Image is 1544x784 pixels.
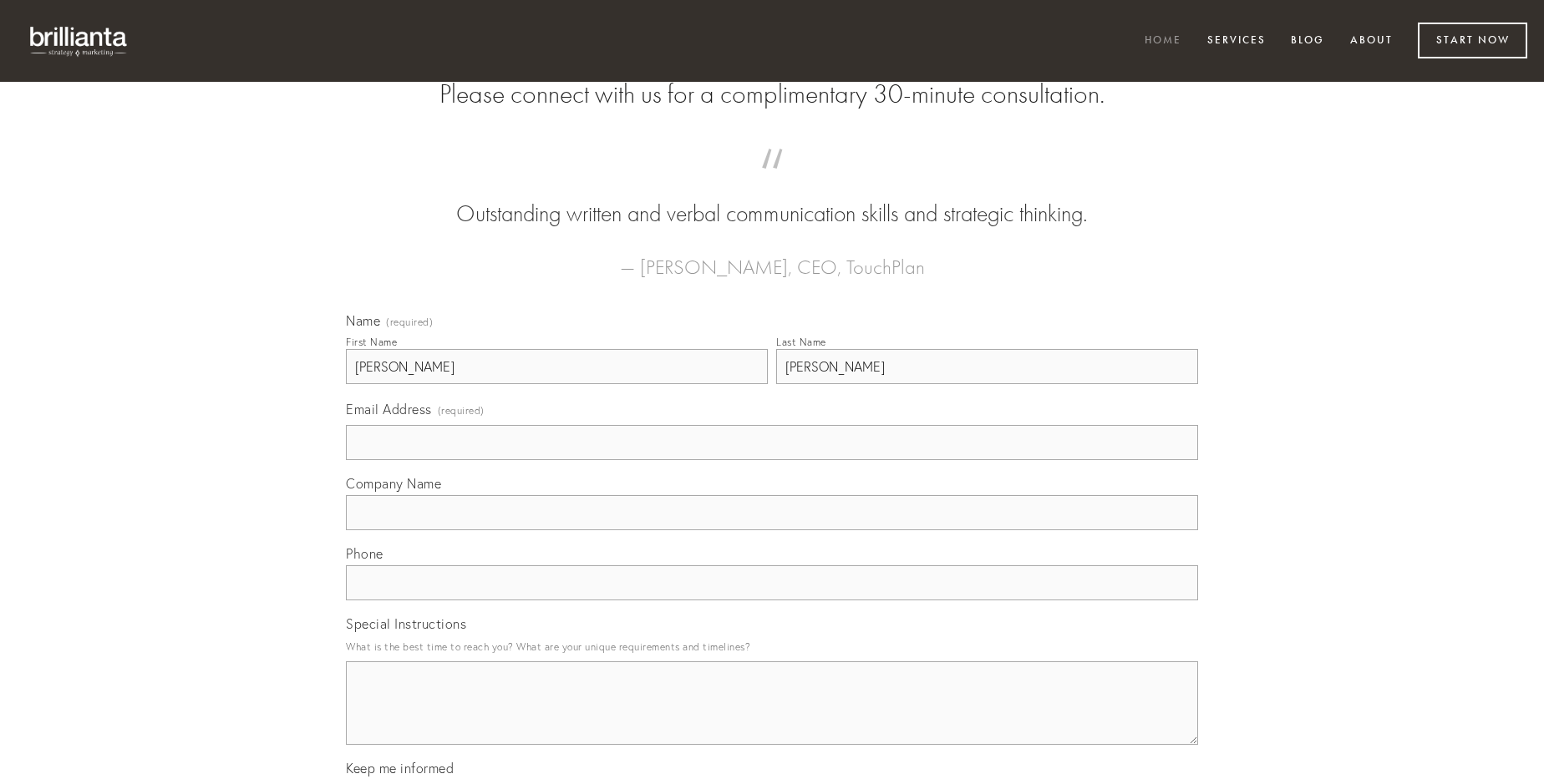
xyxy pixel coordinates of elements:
[1280,28,1335,55] a: Blog
[346,635,1198,658] p: What is the best time to reach you? What are your unique requirements and timelines?
[346,78,1198,110] h2: Please connect with us for a complimentary 30-minute consultation.
[776,336,826,348] div: Last Name
[373,165,1171,230] blockquote: Outstanding written and verbal communication skills and strategic thinking.
[1134,28,1192,55] a: Home
[346,475,441,492] span: Company Name
[438,399,485,422] span: (required)
[346,545,383,562] span: Phone
[386,317,433,327] span: (required)
[1339,28,1404,55] a: About
[346,401,432,417] span: Email Address
[1418,23,1527,58] a: Start Now
[346,336,397,348] div: First Name
[17,17,142,65] img: brillianta - research, strategy, marketing
[373,230,1171,284] figcaption: — [PERSON_NAME], CEO, TouchPlan
[346,615,466,632] span: Special Instructions
[1196,28,1277,55] a: Services
[346,312,380,329] span: Name
[373,165,1171,198] span: “
[346,760,454,776] span: Keep me informed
